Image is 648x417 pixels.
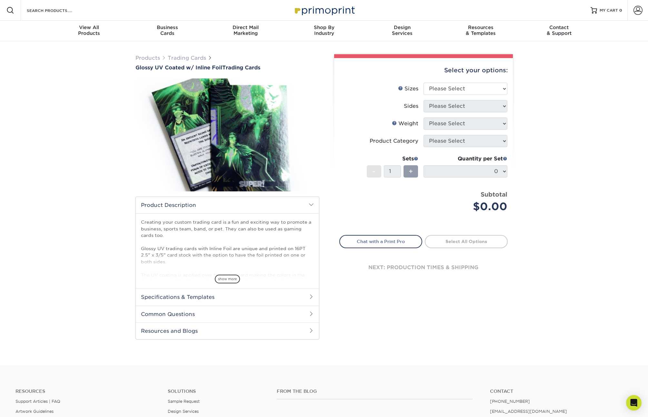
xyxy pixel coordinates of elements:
div: Products [50,25,128,36]
div: & Support [520,25,598,36]
a: Sample Request [168,399,200,404]
span: 0 [619,8,622,13]
a: Products [135,55,160,61]
span: Contact [520,25,598,30]
div: $0.00 [428,199,507,214]
span: Resources [442,25,520,30]
h2: Product Description [136,197,319,213]
span: Design [363,25,442,30]
div: Sizes [398,85,418,93]
a: [EMAIL_ADDRESS][DOMAIN_NAME] [490,409,567,414]
div: & Templates [442,25,520,36]
div: Select your options: [339,58,508,83]
span: Shop By [285,25,363,30]
h4: From the Blog [277,389,473,394]
div: Open Intercom Messenger [626,395,642,411]
span: Glossy UV Coated w/ Inline Foil [135,65,222,71]
p: Creating your custom trading card is a fun and exciting way to promote a business, sports team, b... [141,219,314,291]
div: Services [363,25,442,36]
h4: Solutions [168,389,267,394]
h4: Resources [15,389,158,394]
h2: Specifications & Templates [136,289,319,305]
h2: Common Questions [136,306,319,322]
a: Select All Options [425,235,508,248]
input: SEARCH PRODUCTS..... [26,6,89,14]
a: Direct MailMarketing [206,21,285,41]
span: MY CART [600,8,618,13]
a: View AllProducts [50,21,128,41]
a: Resources& Templates [442,21,520,41]
div: Quantity per Set [424,155,507,163]
img: Glossy UV Coated w/ Inline Foil 01 [135,71,319,198]
div: Weight [392,120,418,127]
a: Chat with a Print Pro [339,235,422,248]
span: Direct Mail [206,25,285,30]
span: + [409,167,413,176]
a: Design Services [168,409,199,414]
div: Sets [367,155,418,163]
strong: Subtotal [481,191,507,198]
span: View All [50,25,128,30]
div: next: production times & shipping [339,248,508,287]
a: Glossy UV Coated w/ Inline FoilTrading Cards [135,65,319,71]
a: Shop ByIndustry [285,21,363,41]
h1: Trading Cards [135,65,319,71]
span: Business [128,25,206,30]
div: Industry [285,25,363,36]
h2: Resources and Blogs [136,322,319,339]
div: Cards [128,25,206,36]
a: BusinessCards [128,21,206,41]
a: Contact [490,389,633,394]
a: Contact& Support [520,21,598,41]
span: show more [215,275,240,283]
a: [PHONE_NUMBER] [490,399,530,404]
img: Primoprint [292,3,356,17]
span: - [373,167,375,176]
div: Marketing [206,25,285,36]
a: Trading Cards [168,55,206,61]
div: Sides [404,102,418,110]
div: Product Category [370,137,418,145]
a: DesignServices [363,21,442,41]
